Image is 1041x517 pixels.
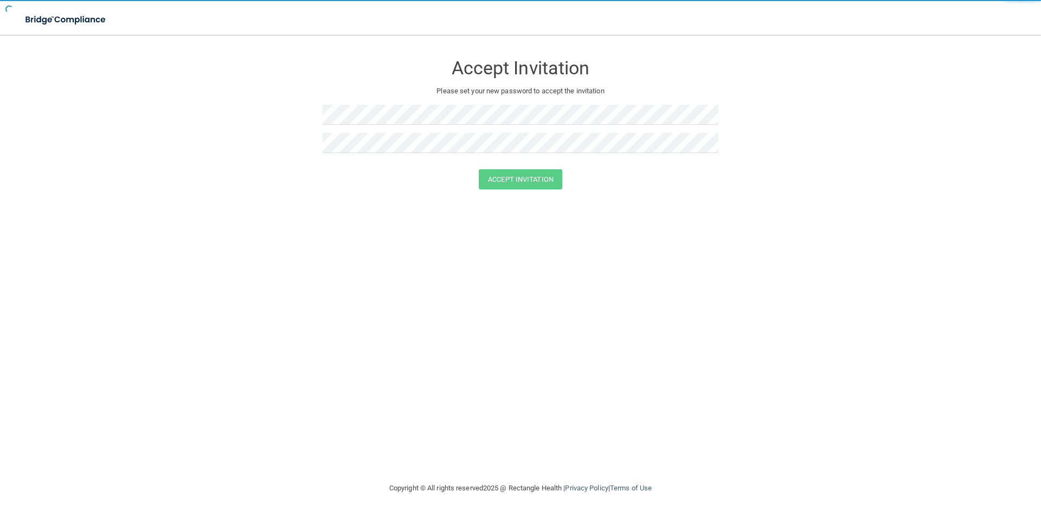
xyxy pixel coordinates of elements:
img: bridge_compliance_login_screen.278c3ca4.svg [16,9,116,31]
a: Terms of Use [610,484,652,492]
button: Accept Invitation [479,169,562,189]
div: Copyright © All rights reserved 2025 @ Rectangle Health | | [323,471,718,506]
a: Privacy Policy [565,484,608,492]
p: Please set your new password to accept the invitation [331,85,710,98]
h3: Accept Invitation [323,58,718,78]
